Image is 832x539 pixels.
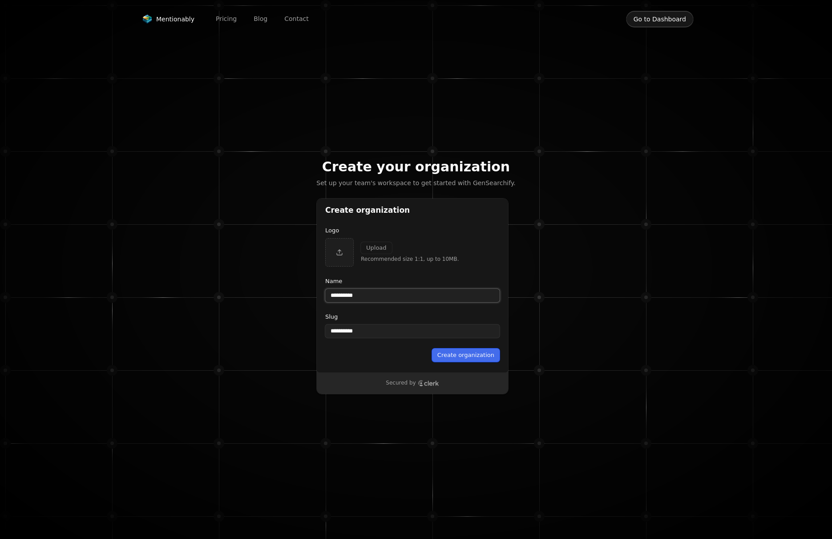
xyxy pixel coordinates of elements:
[209,12,244,26] a: Pricing
[432,349,500,362] button: Create organization
[626,11,694,28] button: Go to Dashboard
[325,205,500,216] h1: Create organization
[325,313,338,321] label: Slug
[277,12,315,26] a: Contact
[246,12,275,26] a: Blog
[361,255,459,263] p: Recommended size 1:1, up to 10MB.
[386,380,416,387] p: Secured by
[325,277,342,285] label: Name
[316,159,516,175] h2: Create your organization
[361,242,392,254] button: Upload
[418,380,439,386] a: Clerk logo
[142,15,153,24] img: Mentionably logo
[316,178,516,187] p: Set up your team's workspace to get started with GenSearchify.
[156,15,194,24] span: Mentionably
[138,13,198,25] a: Mentionably
[325,238,354,267] button: Upload organization logo
[325,227,500,235] p: Logo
